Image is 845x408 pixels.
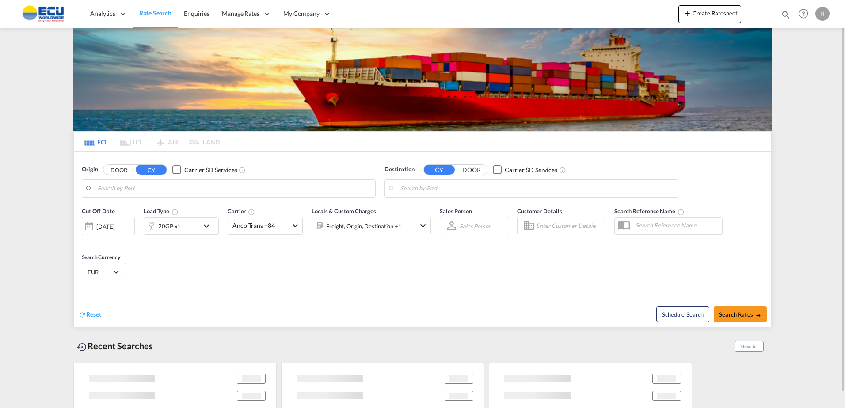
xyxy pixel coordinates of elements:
div: icon-refreshReset [78,310,101,320]
md-checkbox: Checkbox No Ink [493,165,557,174]
md-icon: icon-chevron-down [201,221,216,231]
span: Search Currency [82,254,120,261]
input: Enter Customer Details [536,219,602,232]
input: Search Reference Name [631,219,722,232]
span: Destination [384,165,415,174]
span: Load Type [144,208,179,215]
span: My Company [283,9,320,18]
span: Carrier [228,208,255,215]
span: Rate Search [139,9,171,17]
md-tab-item: FCL [78,132,114,151]
span: Manage Rates [222,9,259,18]
span: Show All [735,341,764,352]
span: Enquiries [184,10,209,17]
md-icon: The selected Trucker/Carrierwill be displayed in the rate results If the rates are from another f... [248,208,255,215]
md-icon: Unchecked: Search for CY (Container Yard) services for all selected carriers.Checked : Search for... [559,166,566,174]
span: Reset [86,310,101,318]
md-select: Select Currency: € EUREuro [87,265,121,278]
div: 20GP x1 [158,220,181,232]
div: H [815,7,830,21]
button: CY [424,165,455,175]
md-icon: icon-chevron-down [418,220,428,231]
span: Search Rates [719,311,761,318]
span: Anco Trans +84 [232,221,290,230]
md-icon: Unchecked: Search for CY (Container Yard) services for all selected carriers.Checked : Search for... [239,166,246,174]
md-pagination-wrapper: Use the left and right arrow keys to navigate between tabs [78,132,220,151]
span: Locals & Custom Charges [312,208,376,215]
div: Help [796,6,815,22]
md-datepicker: Select [82,234,88,246]
div: Origin DOOR CY Checkbox No InkUnchecked: Search for CY (Container Yard) services for all selected... [74,152,771,327]
md-checkbox: Checkbox No Ink [172,165,237,174]
div: [DATE] [82,217,135,235]
span: Sales Person [440,208,472,215]
button: icon-plus 400-fgCreate Ratesheet [678,5,741,23]
div: Recent Searches [73,336,156,356]
div: 20GP x1icon-chevron-down [144,217,219,235]
div: Carrier SD Services [184,166,237,174]
img: LCL+%26+FCL+BACKGROUND.png [73,28,772,131]
div: icon-magnify [781,10,791,23]
md-icon: icon-magnify [781,10,791,19]
span: Origin [82,165,98,174]
button: CY [136,165,167,175]
md-icon: icon-backup-restore [77,342,88,352]
span: EUR [88,268,112,276]
img: 6cccb1402a9411edb762cf9624ab9cda.png [13,4,73,24]
div: Carrier SD Services [505,166,557,174]
input: Search by Port [98,182,371,195]
md-icon: Your search will be saved by the below given name [678,208,685,215]
div: Freight Origin Destination Factory Stuffing [326,220,402,232]
md-select: Sales Person [459,219,492,232]
button: Search Ratesicon-arrow-right [714,306,767,322]
md-icon: icon-information-outline [171,208,179,215]
span: Cut Off Date [82,208,115,215]
md-icon: icon-plus 400-fg [682,8,693,19]
input: Search by Port [400,182,674,195]
span: Help [796,6,811,21]
div: Freight Origin Destination Factory Stuffingicon-chevron-down [312,217,431,234]
md-icon: icon-arrow-right [755,312,761,318]
span: Search Reference Name [614,208,685,215]
button: Note: By default Schedule search will only considerorigin ports, destination ports and cut off da... [656,306,709,322]
div: [DATE] [96,223,114,230]
span: Customer Details [517,208,562,215]
md-icon: icon-refresh [78,311,86,319]
button: DOOR [456,165,487,175]
button: DOOR [103,165,134,175]
span: Analytics [90,9,115,18]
